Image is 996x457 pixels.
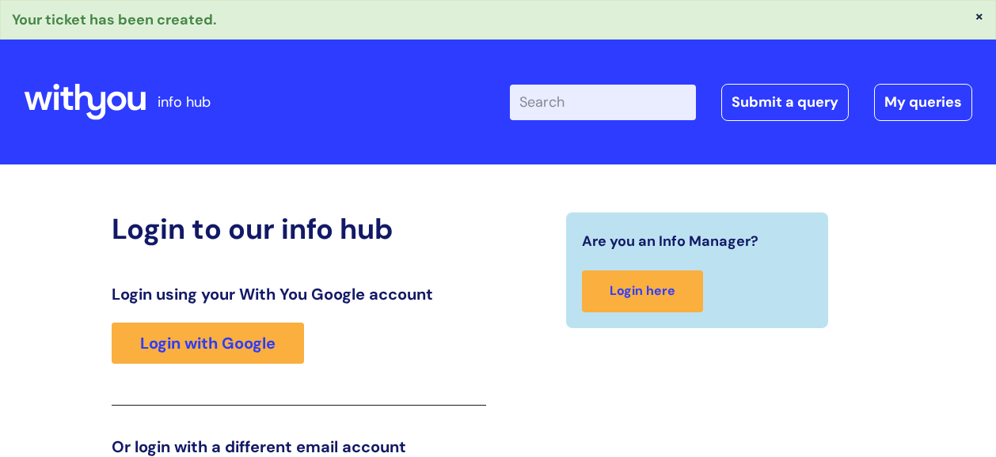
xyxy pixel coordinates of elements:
h2: Login to our info hub [112,212,486,246]
span: Are you an Info Manager? [582,228,758,254]
a: Login here [582,270,703,312]
a: Login with Google [112,323,304,364]
input: Search [510,85,696,119]
a: Submit a query [721,84,849,120]
a: My queries [874,84,972,120]
p: info hub [158,89,211,115]
h3: Login using your With You Google account [112,285,486,304]
button: × [975,9,984,23]
h3: Or login with a different email account [112,437,486,456]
